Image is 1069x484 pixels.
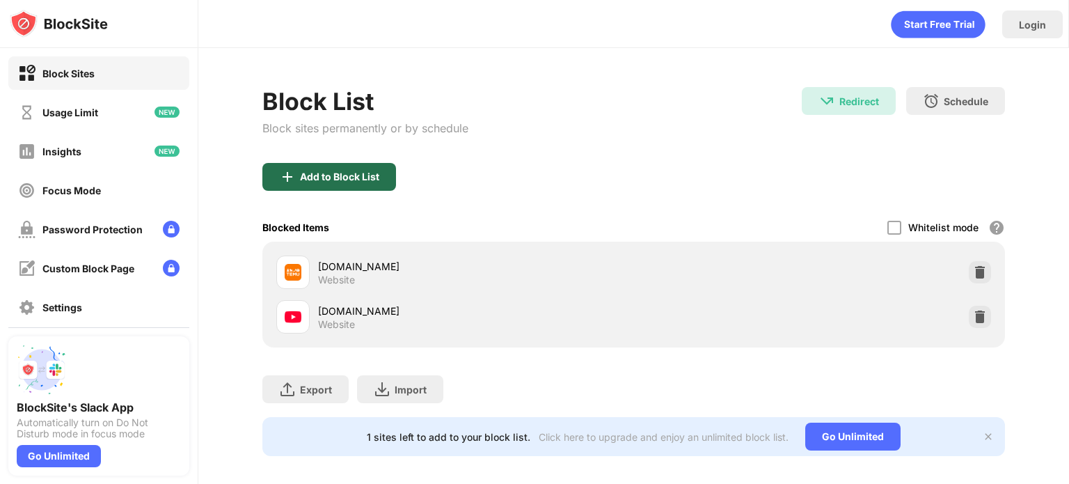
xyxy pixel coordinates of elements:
[42,302,82,313] div: Settings
[17,400,181,414] div: BlockSite's Slack App
[539,431,789,443] div: Click here to upgrade and enjoy an unlimited block list.
[318,304,633,318] div: [DOMAIN_NAME]
[1019,19,1046,31] div: Login
[367,431,530,443] div: 1 sites left to add to your block list.
[42,224,143,235] div: Password Protection
[42,68,95,79] div: Block Sites
[155,107,180,118] img: new-icon.svg
[285,309,301,325] img: favicons
[10,10,108,38] img: logo-blocksite.svg
[944,95,988,107] div: Schedule
[395,384,427,396] div: Import
[983,431,994,442] img: x-button.svg
[18,182,35,199] img: focus-off.svg
[163,221,180,237] img: lock-menu.svg
[891,10,985,38] div: animation
[17,345,67,395] img: push-slack.svg
[318,259,633,274] div: [DOMAIN_NAME]
[18,104,35,121] img: time-usage-off.svg
[17,417,181,439] div: Automatically turn on Do Not Disturb mode in focus mode
[318,274,355,286] div: Website
[155,146,180,157] img: new-icon.svg
[18,65,35,82] img: block-on.svg
[18,221,35,238] img: password-protection-off.svg
[318,318,355,331] div: Website
[42,185,101,196] div: Focus Mode
[42,263,134,274] div: Custom Block Page
[18,260,35,277] img: customize-block-page-off.svg
[18,143,35,160] img: insights-off.svg
[300,384,332,396] div: Export
[17,445,101,467] div: Go Unlimited
[262,221,329,233] div: Blocked Items
[839,95,879,107] div: Redirect
[300,171,379,182] div: Add to Block List
[908,221,979,233] div: Whitelist mode
[163,260,180,276] img: lock-menu.svg
[262,121,468,135] div: Block sites permanently or by schedule
[18,299,35,316] img: settings-off.svg
[42,107,98,118] div: Usage Limit
[285,264,301,281] img: favicons
[805,423,901,451] div: Go Unlimited
[262,87,468,116] div: Block List
[42,146,81,157] div: Insights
